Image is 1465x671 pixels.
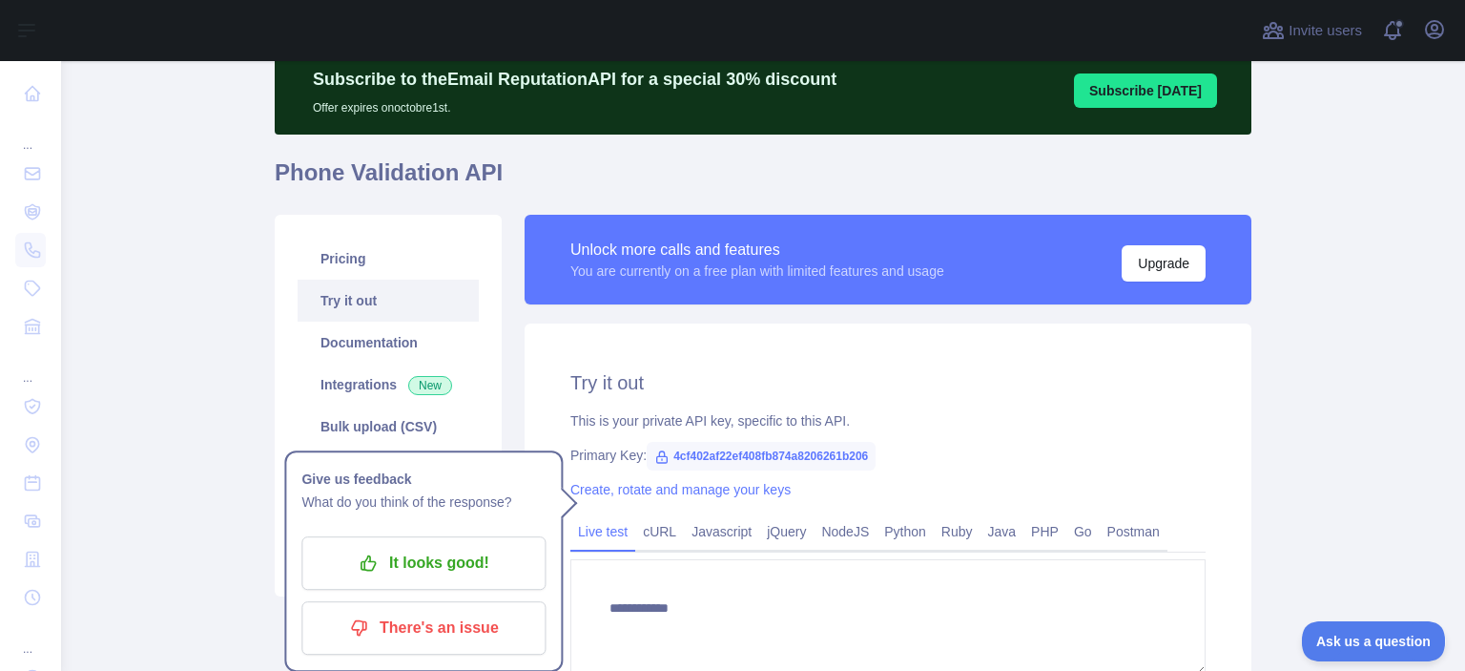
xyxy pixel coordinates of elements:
[570,262,944,281] div: You are currently on a free plan with limited features and usage
[15,619,46,657] div: ...
[298,406,479,448] a: Bulk upload (CSV)
[1066,516,1100,547] a: Go
[15,347,46,386] div: ...
[1100,516,1167,547] a: Postman
[275,157,1251,203] h1: Phone Validation API
[1289,20,1362,42] span: Invite users
[1258,15,1366,46] button: Invite users
[313,66,836,93] p: Subscribe to the Email Reputation API for a special 30 % discount
[316,612,531,644] p: There's an issue
[684,516,759,547] a: Javascript
[570,411,1206,430] div: This is your private API key, specific to this API.
[635,516,684,547] a: cURL
[570,239,944,262] div: Unlock more calls and features
[301,601,546,655] button: There's an issue
[298,238,479,280] a: Pricing
[570,482,791,497] a: Create, rotate and manage your keys
[298,280,479,322] a: Try it out
[934,516,980,547] a: Ruby
[759,516,814,547] a: jQuery
[1122,245,1206,282] button: Upgrade
[570,369,1206,396] h2: Try it out
[15,115,46,153] div: ...
[1302,621,1446,661] iframe: Toggle Customer Support
[298,322,479,364] a: Documentation
[1023,516,1066,547] a: PHP
[1074,73,1217,108] button: Subscribe [DATE]
[814,516,877,547] a: NodeJS
[570,446,1206,465] div: Primary Key:
[647,442,876,471] span: 4cf402af22ef408fb874a8206261b206
[980,516,1024,547] a: Java
[316,547,531,579] p: It looks good!
[877,516,934,547] a: Python
[301,491,546,514] p: What do you think of the response?
[408,376,452,395] span: New
[301,468,546,491] h1: Give us feedback
[313,93,836,115] p: Offer expires on octobre 1st.
[298,448,479,490] a: Usage
[301,536,546,590] button: It looks good!
[570,516,635,547] a: Live test
[298,364,479,406] a: Integrations New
